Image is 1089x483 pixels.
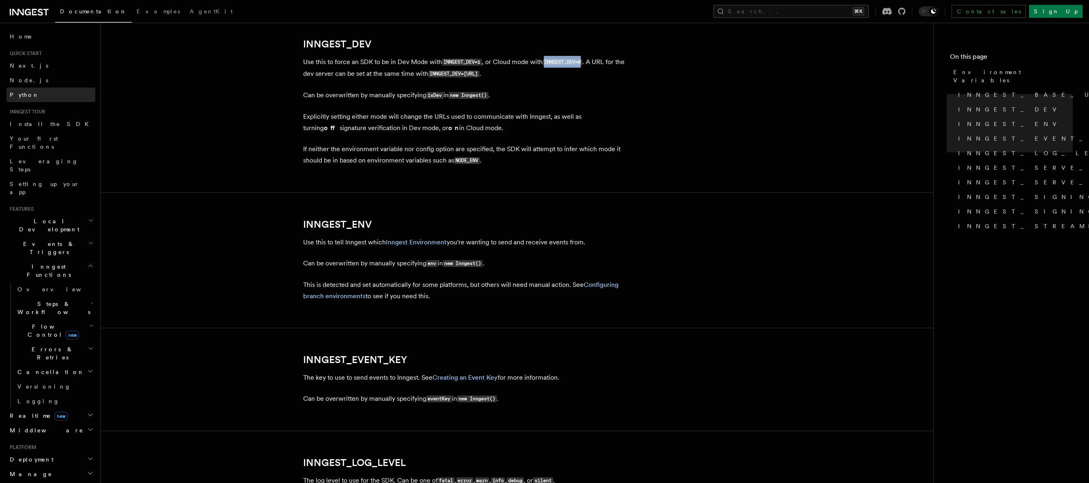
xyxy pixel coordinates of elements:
p: Can be overwritten by manually specifying in . [303,90,627,101]
a: Install the SDK [6,117,95,131]
a: INNGEST_BASE_URL [955,88,1073,102]
a: INNGEST_SERVE_HOST [955,160,1073,175]
button: Errors & Retries [14,342,95,365]
span: Inngest Functions [6,263,88,279]
span: Versioning [17,383,71,390]
span: Logging [17,398,60,404]
span: Install the SDK [10,121,94,127]
button: Flow Controlnew [14,319,95,342]
span: Quick start [6,50,42,57]
span: Flow Control [14,323,89,339]
a: INNGEST_SIGNING_KEY [955,190,1073,204]
span: Cancellation [14,368,84,376]
span: Examples [137,8,180,15]
span: Node.js [10,77,48,83]
a: INNGEST_STREAMING [955,219,1073,233]
span: INNGEST_ENV [958,120,1061,128]
button: Deployment [6,452,95,467]
p: Use this to tell Inngest which you're wanting to send and receive events from. [303,237,627,248]
h4: On this page [950,52,1073,65]
span: Leveraging Steps [10,158,78,173]
a: INNGEST_ENV [303,219,372,230]
button: Cancellation [14,365,95,379]
a: INNGEST_ENV [955,117,1073,131]
a: Creating an Event Key [432,374,498,381]
button: Steps & Workflows [14,297,95,319]
code: eventKey [426,395,452,402]
code: INNGEST_DEV=0 [543,59,582,66]
a: INNGEST_LOG_LEVEL [955,146,1073,160]
span: Inngest tour [6,109,45,115]
a: Leveraging Steps [6,154,95,177]
p: Use this to force an SDK to be in Dev Mode with , or Cloud mode with . A URL for the dev server c... [303,56,627,80]
a: Contact sales [952,5,1026,18]
a: Logging [14,394,95,408]
a: Setting up your app [6,177,95,199]
span: INNGEST_DEV [958,105,1061,113]
a: Versioning [14,379,95,394]
a: Next.js [6,58,95,73]
span: Platform [6,444,36,451]
span: Steps & Workflows [14,300,90,316]
strong: off [324,124,340,132]
span: AgentKit [190,8,233,15]
a: Home [6,29,95,44]
a: INNGEST_LOG_LEVEL [303,457,406,468]
button: Inngest Functions [6,259,95,282]
p: Can be overwritten by manually specifying in . [303,393,627,405]
a: INNGEST_EVENT_KEY [955,131,1073,146]
code: isDev [426,92,443,99]
span: new [66,331,79,340]
span: Errors & Retries [14,345,88,361]
a: Environment Variables [950,65,1073,88]
span: Middleware [6,426,83,434]
code: new Inngest() [449,92,488,99]
a: INNGEST_DEV [303,38,371,50]
span: Manage [6,470,52,478]
span: Home [10,32,32,41]
p: Explicitly setting either mode will change the URLs used to communicate with Inngest, as well as ... [303,111,627,134]
code: new Inngest() [443,260,483,267]
code: new Inngest() [457,395,497,402]
span: Environment Variables [953,68,1073,84]
span: Local Development [6,217,88,233]
a: INNGEST_SIGNING_KEY_FALLBACK [955,204,1073,219]
span: Features [6,206,34,212]
a: Python [6,88,95,102]
button: Realtimenew [6,408,95,423]
button: Search...⌘K [713,5,869,18]
p: The key to use to send events to Inngest. See for more information. [303,372,627,383]
button: Manage [6,467,95,481]
span: Documentation [60,8,127,15]
p: Can be overwritten by manually specifying in . [303,258,627,269]
code: INNGEST_DEV=[URL] [428,71,479,77]
a: INNGEST_SERVE_PATH [955,175,1073,190]
span: Events & Triggers [6,240,88,256]
span: Setting up your app [10,181,79,195]
p: If neither the environment variable nor config option are specified, the SDK will attempt to infe... [303,143,627,167]
a: INNGEST_DEV [955,102,1073,117]
button: Toggle dark mode [919,6,938,16]
span: Your first Functions [10,135,58,150]
span: Deployment [6,455,53,464]
span: new [54,412,68,421]
span: Realtime [6,412,68,420]
a: Examples [132,2,185,22]
span: Python [10,92,39,98]
code: env [426,260,438,267]
a: Node.js [6,73,95,88]
span: Overview [17,286,101,293]
button: Local Development [6,214,95,237]
p: This is detected and set automatically for some platforms, but others will need manual action. Se... [303,279,627,302]
code: INNGEST_DEV=1 [442,59,482,66]
span: Next.js [10,62,48,69]
a: Configuring branch environments [303,281,618,300]
button: Events & Triggers [6,237,95,259]
a: Documentation [55,2,132,23]
a: INNGEST_EVENT_KEY [303,354,407,365]
button: Middleware [6,423,95,438]
a: Inngest Environment [386,238,447,246]
strong: on [448,124,459,132]
a: AgentKit [185,2,237,22]
code: NODE_ENV [454,157,480,164]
